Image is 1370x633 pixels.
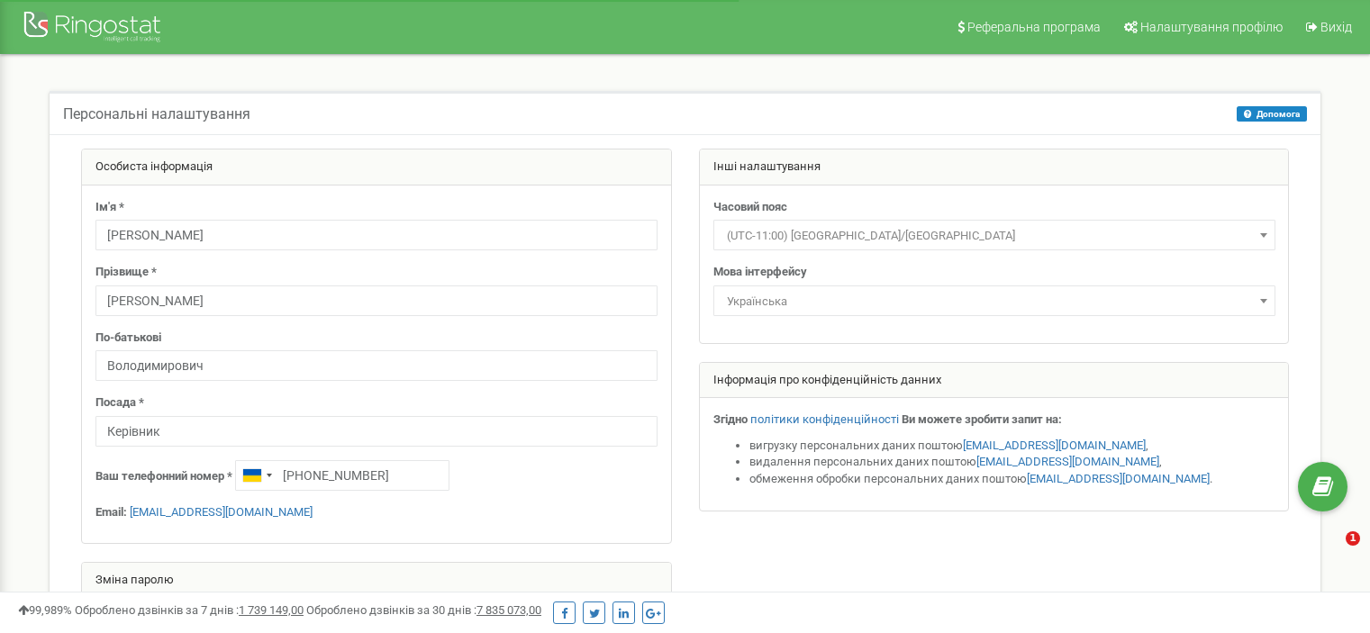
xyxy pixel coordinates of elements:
[1140,20,1283,34] span: Налаштування профілю
[963,439,1146,452] a: [EMAIL_ADDRESS][DOMAIN_NAME]
[1237,106,1307,122] button: Допомога
[306,603,541,617] span: Оброблено дзвінків за 30 днів :
[749,454,1275,471] li: видалення персональних даних поштою ,
[713,264,807,281] label: Мова інтерфейсу
[95,350,658,381] input: По-батькові
[713,285,1275,316] span: Українська
[713,220,1275,250] span: (UTC-11:00) Pacific/Midway
[976,455,1159,468] a: [EMAIL_ADDRESS][DOMAIN_NAME]
[1309,531,1352,574] iframe: Intercom live chat
[95,220,658,250] input: Ім'я
[95,199,124,216] label: Ім'я *
[75,603,304,617] span: Оброблено дзвінків за 7 днів :
[713,412,748,426] strong: Згідно
[700,363,1289,399] div: Інформація про конфіденційність данних
[63,106,250,122] h5: Персональні налаштування
[95,264,157,281] label: Прізвище *
[18,603,72,617] span: 99,989%
[82,563,671,599] div: Зміна паролю
[902,412,1062,426] strong: Ви можете зробити запит на:
[1027,472,1210,485] a: [EMAIL_ADDRESS][DOMAIN_NAME]
[236,461,277,490] div: Telephone country code
[95,394,144,411] label: Посада *
[967,20,1101,34] span: Реферальна програма
[476,603,541,617] u: 7 835 073,00
[235,460,449,491] input: +1-800-555-55-55
[95,416,658,447] input: Посада
[82,149,671,185] div: Особиста інформація
[713,199,787,216] label: Часовий пояс
[95,330,161,347] label: По-батькові
[720,223,1269,249] span: (UTC-11:00) Pacific/Midway
[700,149,1289,185] div: Інші налаштування
[749,438,1275,455] li: вигрузку персональних даних поштою ,
[1320,20,1352,34] span: Вихід
[130,505,313,519] a: [EMAIL_ADDRESS][DOMAIN_NAME]
[1346,531,1360,546] span: 1
[749,471,1275,488] li: обмеження обробки персональних даних поштою .
[95,285,658,316] input: Прізвище
[95,505,127,519] strong: Email:
[720,289,1269,314] span: Українська
[239,603,304,617] u: 1 739 149,00
[750,412,899,426] a: політики конфіденційності
[95,468,232,485] label: Ваш телефонний номер *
